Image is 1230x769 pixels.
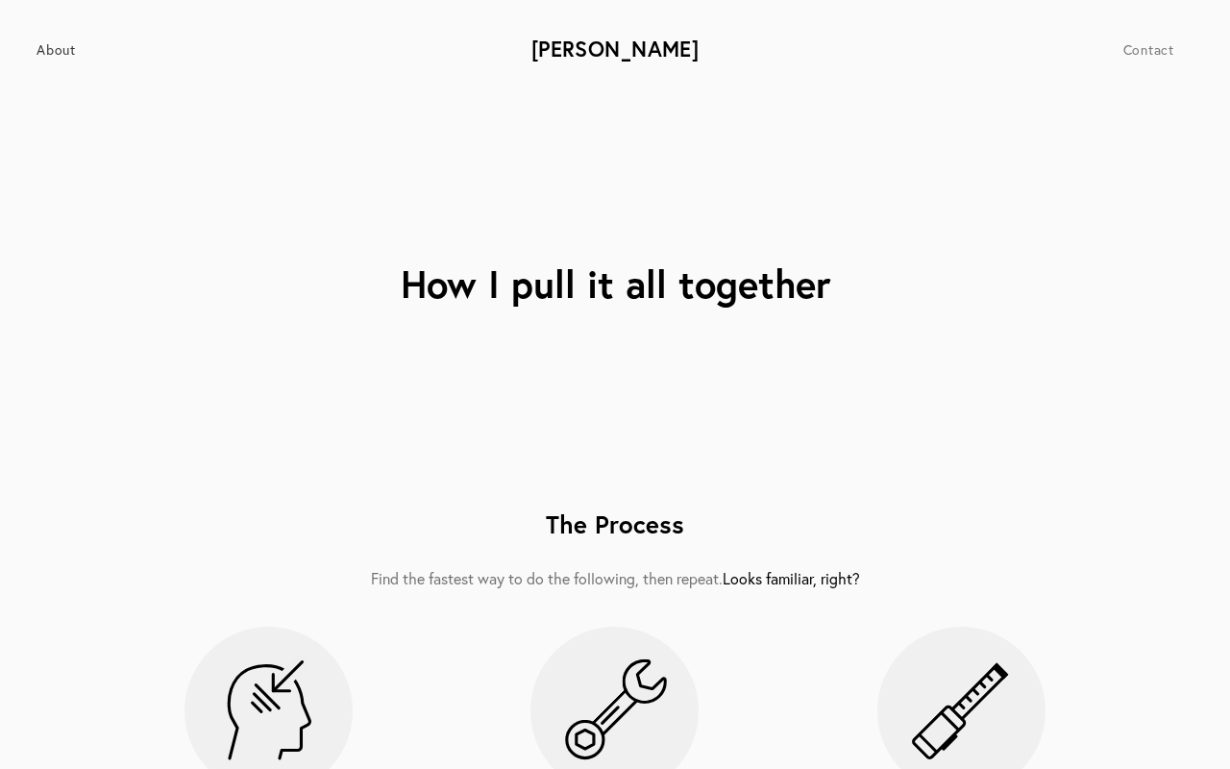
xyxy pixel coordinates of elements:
[37,563,1193,594] p: Find the fastest way to do the following, then repeat.
[1123,41,1174,59] a: Contact
[723,569,860,588] a: Looks familiar, right?
[401,259,830,309] span: How I pull it all together
[531,35,700,62] a: [PERSON_NAME]
[37,41,75,59] a: About
[37,506,1193,543] h2: The Process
